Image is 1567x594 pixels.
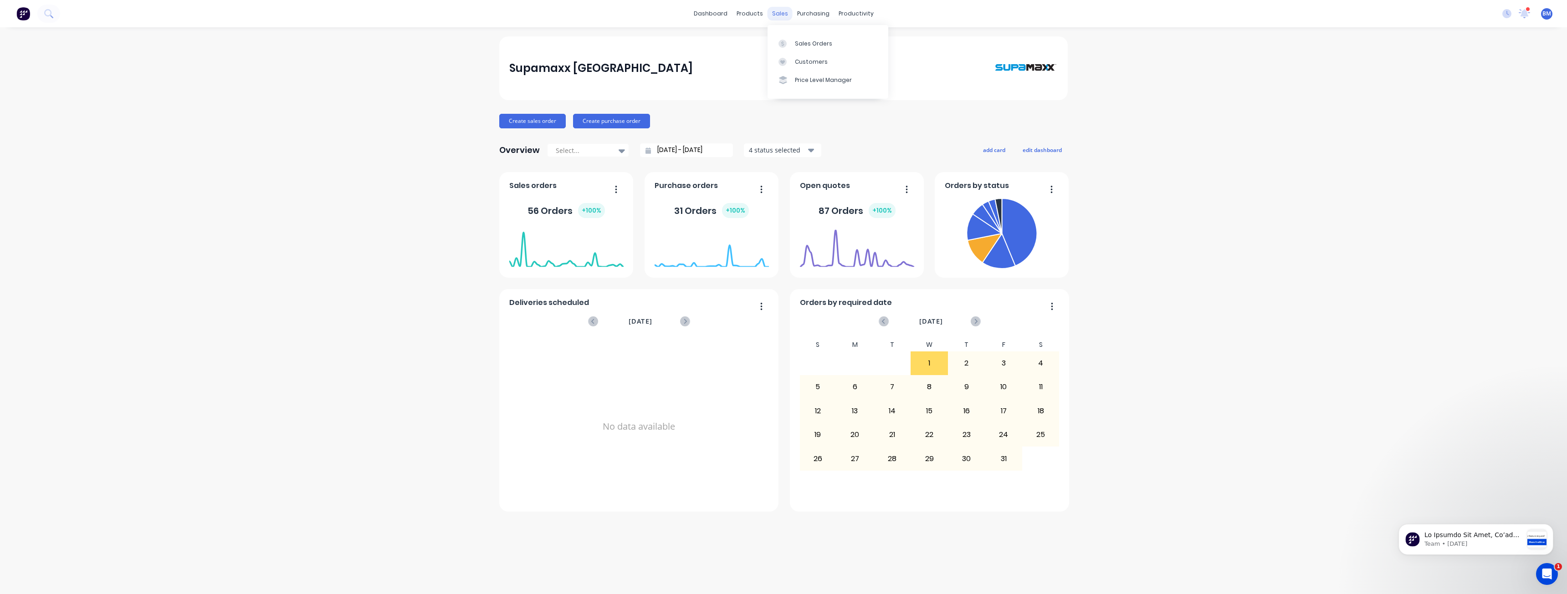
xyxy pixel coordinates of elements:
div: purchasing [793,7,834,20]
div: 9 [948,376,985,398]
a: Price Level Manager [768,71,888,89]
iframe: Intercom live chat [1536,563,1558,585]
div: S [799,338,837,351]
button: 4 status selected [744,143,821,157]
div: 16 [948,400,985,422]
div: 56 Orders [527,203,605,218]
div: Supamaxx [GEOGRAPHIC_DATA] [509,59,693,77]
img: Factory [16,7,30,20]
div: 10 [985,376,1022,398]
div: 14 [874,400,911,422]
div: Price Level Manager [795,76,852,84]
div: 19 [800,423,836,446]
div: 13 [837,400,873,422]
a: dashboard [689,7,732,20]
div: M [836,338,874,351]
div: 21 [874,423,911,446]
div: sales [768,7,793,20]
div: Customers [795,58,828,66]
div: 5 [800,376,836,398]
div: 4 [1023,352,1059,375]
div: 27 [837,447,873,470]
p: Message from Team, sent 2w ago [40,34,138,42]
span: Orders by required date [800,297,892,308]
div: 23 [948,423,985,446]
span: Open quotes [800,180,850,191]
div: 7 [874,376,911,398]
span: 1 [1555,563,1562,570]
div: No data available [509,338,769,515]
div: 18 [1023,400,1059,422]
span: BM [1542,10,1551,18]
span: [DATE] [919,316,943,326]
div: + 100 % [722,203,749,218]
div: W [911,338,948,351]
iframe: Intercom notifications message [1385,506,1567,569]
div: 17 [985,400,1022,422]
div: 30 [948,447,985,470]
div: T [874,338,911,351]
div: 25 [1023,423,1059,446]
div: 28 [874,447,911,470]
div: S [1022,338,1060,351]
div: 12 [800,400,836,422]
span: Purchase orders [655,180,718,191]
button: Create purchase order [573,114,650,128]
div: 26 [800,447,836,470]
div: 4 status selected [749,145,806,155]
div: 20 [837,423,873,446]
div: 87 Orders [819,203,896,218]
div: Sales Orders [795,40,832,48]
span: Lo Ipsumdo Sit Amet, Co’ad elitse doe temp incididu utlabor etdolorem al enim admi veniamqu nos e... [40,25,137,548]
div: 3 [985,352,1022,375]
a: Customers [768,53,888,71]
img: Supamaxx Australia [994,46,1058,91]
div: 1 [911,352,947,375]
div: + 100 % [578,203,605,218]
div: 31 [985,447,1022,470]
span: Orders by status [945,180,1009,191]
div: 6 [837,376,873,398]
button: edit dashboard [1017,144,1068,156]
div: 24 [985,423,1022,446]
div: 31 Orders [674,203,749,218]
div: 2 [948,352,985,375]
div: T [948,338,985,351]
div: products [732,7,768,20]
span: Sales orders [509,180,557,191]
a: Sales Orders [768,34,888,52]
div: 29 [911,447,947,470]
button: add card [977,144,1011,156]
div: 22 [911,423,947,446]
span: [DATE] [629,316,652,326]
div: F [985,338,1022,351]
div: + 100 % [869,203,896,218]
div: 15 [911,400,947,422]
div: 11 [1023,376,1059,398]
div: 8 [911,376,947,398]
div: Overview [499,141,540,159]
div: productivity [834,7,878,20]
button: Create sales order [499,114,566,128]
